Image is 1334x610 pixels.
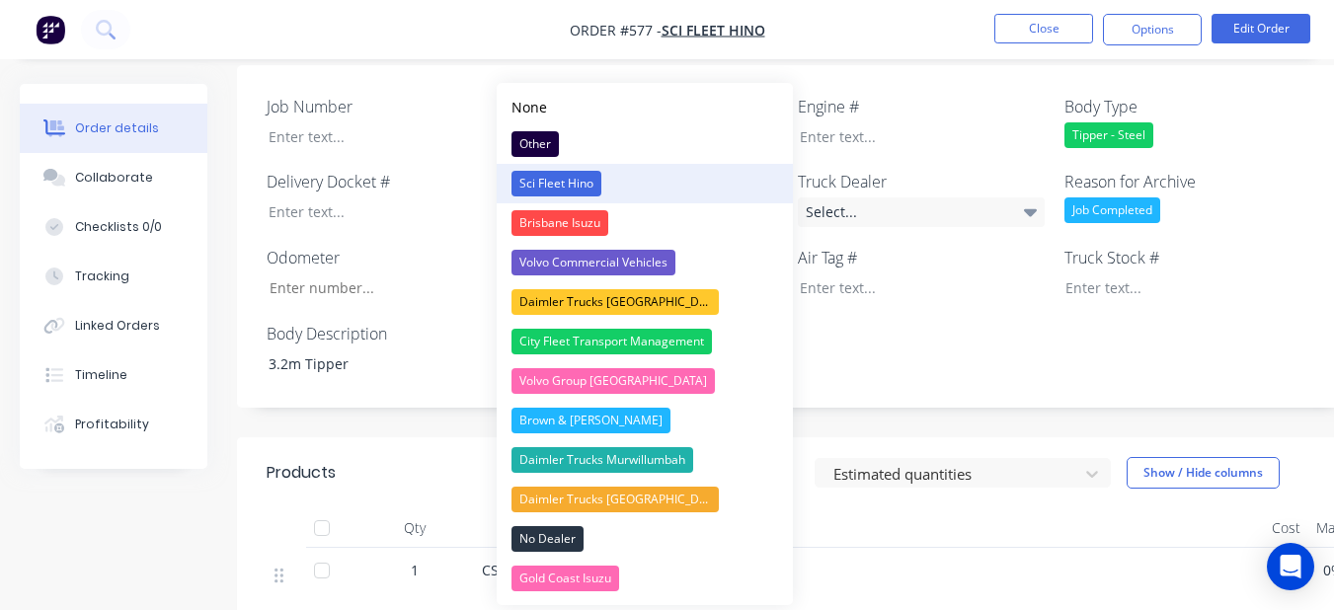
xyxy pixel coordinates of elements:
[798,95,1045,118] label: Engine #
[267,246,513,269] label: Odometer
[497,480,793,519] button: Daimler Trucks [GEOGRAPHIC_DATA]
[570,21,662,39] span: Order #577 -
[75,119,159,137] div: Order details
[1064,246,1311,269] label: Truck Stock #
[511,447,693,473] div: Daimler Trucks Murwillumbah
[511,250,675,275] div: Volvo Commercial Vehicles
[411,560,419,580] span: 1
[75,416,149,433] div: Profitability
[994,14,1093,43] button: Close
[511,97,547,117] div: None
[662,21,765,39] a: Sci Fleet Hino
[798,170,1045,193] label: Truck Dealer
[798,197,1045,227] div: Select...
[20,202,207,252] button: Checklists 0/0
[497,282,793,322] button: Daimler Trucks [GEOGRAPHIC_DATA]
[798,246,1045,269] label: Air Tag #
[511,487,719,512] div: Daimler Trucks [GEOGRAPHIC_DATA]
[1264,508,1308,548] div: Cost
[20,104,207,153] button: Order details
[267,170,513,193] label: Delivery Docket #
[511,289,719,315] div: Daimler Trucks [GEOGRAPHIC_DATA]
[497,440,793,480] button: Daimler Trucks Murwillumbah
[511,526,584,552] div: No Dealer
[20,400,207,449] button: Profitability
[511,329,712,354] div: City Fleet Transport Management
[75,218,162,236] div: Checklists 0/0
[1267,543,1314,590] div: Open Intercom Messenger
[1103,14,1202,45] button: Options
[253,273,513,303] input: Enter number...
[1212,14,1310,43] button: Edit Order
[267,461,336,485] div: Products
[497,203,793,243] button: Brisbane Isuzu
[75,366,127,384] div: Timeline
[482,561,576,579] span: CST TIPPER #7
[20,350,207,400] button: Timeline
[1064,122,1153,148] div: Tipper - Steel
[355,508,474,548] div: Qty
[497,164,793,203] button: Sci Fleet Hino
[511,566,619,591] div: Gold Coast Isuzu
[511,408,670,433] div: Brown & [PERSON_NAME]
[497,243,793,282] button: Volvo Commercial Vehicles
[20,153,207,202] button: Collaborate
[1064,197,1160,223] div: Job Completed
[497,124,793,164] button: Other
[1127,457,1280,489] button: Show / Hide columns
[511,210,608,236] div: Brisbane Isuzu
[511,368,715,394] div: Volvo Group [GEOGRAPHIC_DATA]
[267,95,513,118] label: Job Number
[20,301,207,350] button: Linked Orders
[497,519,793,559] button: No Dealer
[497,361,793,401] button: Volvo Group [GEOGRAPHIC_DATA]
[75,317,160,335] div: Linked Orders
[75,267,129,285] div: Tracking
[511,171,601,196] div: Sci Fleet Hino
[497,401,793,440] button: Brown & [PERSON_NAME]
[36,15,65,44] img: Factory
[1064,170,1311,193] label: Reason for Archive
[267,322,513,345] label: Body Description
[511,131,559,157] div: Other
[75,169,153,187] div: Collaborate
[1064,95,1311,118] label: Body Type
[497,322,793,361] button: City Fleet Transport Management
[497,559,793,598] button: Gold Coast Isuzu
[253,349,500,378] div: 3.2m Tipper
[497,90,793,124] button: None
[20,252,207,301] button: Tracking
